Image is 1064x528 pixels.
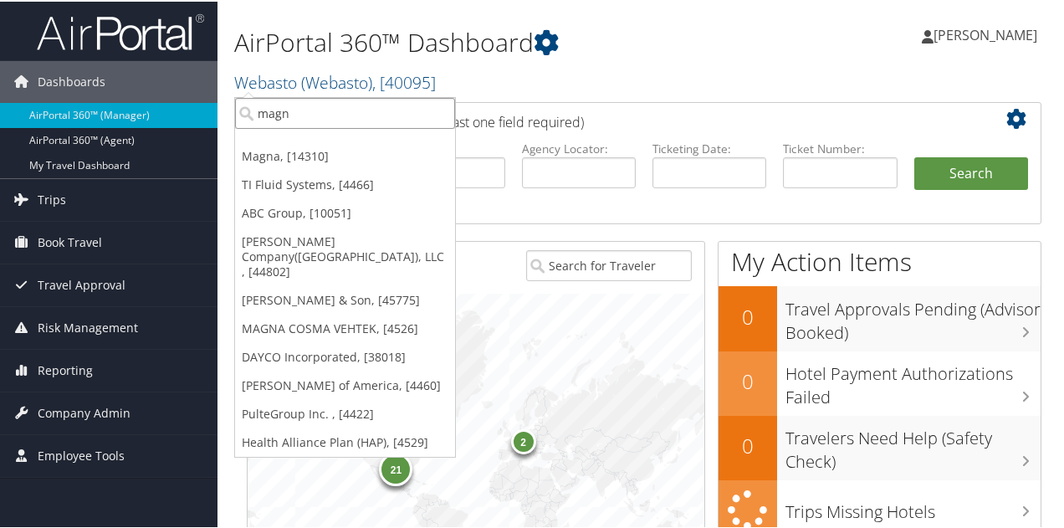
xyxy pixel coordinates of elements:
a: [PERSON_NAME] of America, [4460] [235,370,455,398]
a: ABC Group, [10051] [235,197,455,226]
a: Health Alliance Plan (HAP), [4529] [235,427,455,455]
span: [PERSON_NAME] [934,24,1037,43]
span: Employee Tools [38,433,125,475]
span: , [ 40095 ] [372,69,436,92]
span: Travel Approval [38,263,125,305]
label: Ticketing Date: [652,139,766,156]
h3: Travelers Need Help (Safety Check) [785,417,1041,472]
a: [PERSON_NAME] [922,8,1054,59]
h2: Airtinerary Lookup [260,104,962,132]
div: 2 [511,427,536,452]
a: Webasto [234,69,436,92]
h2: 0 [719,430,777,459]
a: DAYCO Incorporated, [38018] [235,341,455,370]
span: Company Admin [38,391,130,433]
a: MAGNA COSMA VEHTEK, [4526] [235,313,455,341]
h3: Trips Missing Hotels [785,490,1041,522]
h1: AirPortal 360™ Dashboard [234,23,780,59]
label: Agency Locator: [522,139,636,156]
span: ( Webasto ) [301,69,372,92]
a: [PERSON_NAME] Company([GEOGRAPHIC_DATA]), LLC , [44802] [235,226,455,285]
a: 0Travel Approvals Pending (Advisor Booked) [719,285,1041,349]
a: 0Hotel Payment Authorizations Failed [719,350,1041,414]
a: 0Travelers Need Help (Safety Check) [719,414,1041,479]
span: Reporting [38,348,93,390]
img: airportal-logo.png [37,11,204,50]
h2: 0 [719,366,777,394]
span: Dashboards [38,59,105,101]
a: TI Fluid Systems, [4466] [235,169,455,197]
h3: Hotel Payment Authorizations Failed [785,352,1041,408]
a: [PERSON_NAME] & Son, [45775] [235,285,455,313]
span: (at least one field required) [424,111,584,130]
span: Trips [38,177,66,219]
h1: My Action Items [719,243,1041,278]
a: PulteGroup Inc. , [4422] [235,398,455,427]
h3: Travel Approvals Pending (Advisor Booked) [785,288,1041,343]
span: Risk Management [38,305,138,347]
h2: 0 [719,301,777,330]
span: Book Travel [38,220,102,262]
button: Search [914,156,1028,189]
label: Ticket Number: [783,139,897,156]
div: 21 [379,451,412,484]
input: Search Accounts [235,96,455,127]
a: Magna, [14310] [235,141,455,169]
input: Search for Traveler [526,249,691,279]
